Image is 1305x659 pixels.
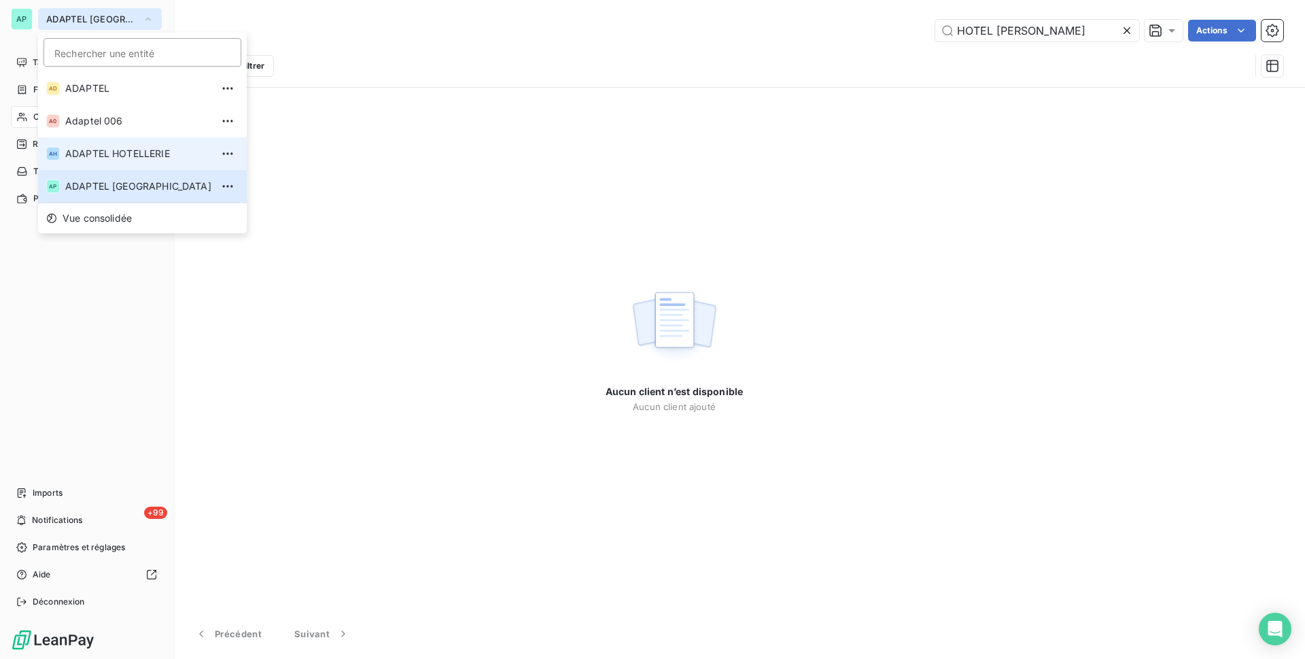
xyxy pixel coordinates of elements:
[631,284,718,369] img: empty state
[11,8,33,30] div: AP
[65,147,211,160] span: ADAPTEL HOTELLERIE
[33,596,85,608] span: Déconnexion
[33,84,68,96] span: Factures
[33,138,69,150] span: Relances
[65,82,211,95] span: ADAPTEL
[33,569,51,581] span: Aide
[33,111,60,123] span: Clients
[11,564,162,586] a: Aide
[65,180,211,193] span: ADAPTEL [GEOGRAPHIC_DATA]
[46,114,60,128] div: A0
[46,14,137,24] span: ADAPTEL [GEOGRAPHIC_DATA]
[43,38,241,67] input: placeholder
[46,82,60,95] div: AD
[144,507,167,519] span: +99
[278,620,366,648] button: Suivant
[46,180,60,193] div: AP
[33,56,96,69] span: Tableau de bord
[935,20,1139,41] input: Rechercher
[33,192,75,205] span: Paiements
[178,620,278,648] button: Précédent
[606,385,743,399] span: Aucun client n’est disponible
[33,165,62,178] span: Tâches
[33,541,125,554] span: Paramètres et réglages
[11,629,95,651] img: Logo LeanPay
[32,514,82,526] span: Notifications
[1259,613,1291,645] div: Open Intercom Messenger
[46,147,60,160] div: AH
[1188,20,1256,41] button: Actions
[33,487,63,499] span: Imports
[65,114,211,128] span: Adaptel 006
[63,212,132,225] span: Vue consolidée
[633,401,716,412] span: Aucun client ajouté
